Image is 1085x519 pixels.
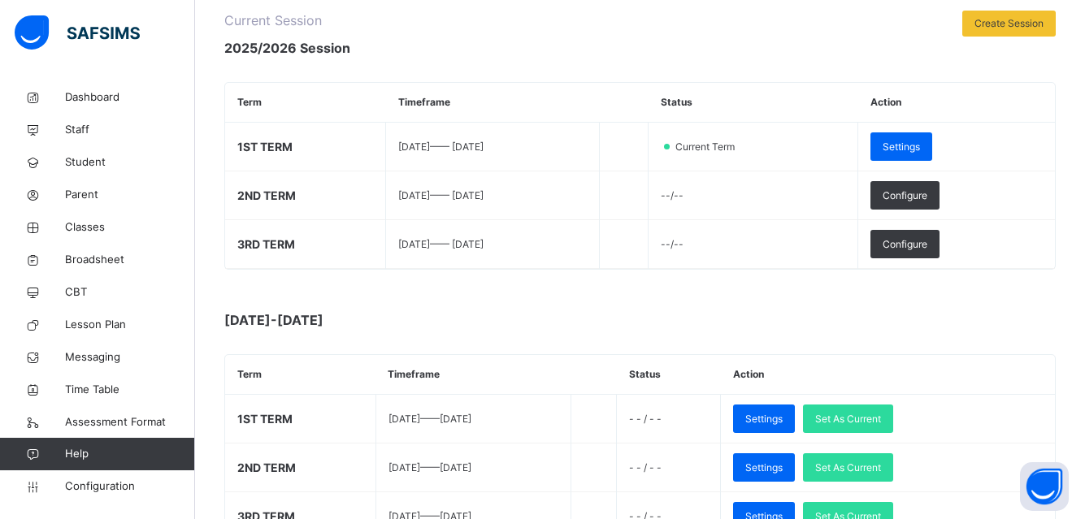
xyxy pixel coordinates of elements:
th: Timeframe [386,83,600,123]
span: 2ND TERM [237,188,296,202]
span: Assessment Format [65,414,195,430]
span: Classes [65,219,195,236]
span: Student [65,154,195,171]
span: Current Session [224,11,350,30]
span: [DATE] —— [DATE] [388,461,471,474]
img: safsims [15,15,140,50]
span: 3RD TERM [237,237,295,251]
span: Set As Current [815,412,881,426]
span: Create Session [974,16,1044,31]
th: Timeframe [375,355,571,395]
th: Term [225,355,375,395]
th: Status [649,83,858,123]
span: Dashboard [65,89,195,106]
td: --/-- [649,171,858,220]
span: Settings [745,412,783,426]
span: Current Term [674,140,744,154]
span: - - / - - [629,413,662,425]
span: 2025/2026 Session [224,38,350,58]
span: 2ND TERM [237,461,296,474]
span: Staff [65,122,195,138]
span: Help [65,446,194,462]
span: Settings [745,461,783,475]
span: [DATE] —— [DATE] [388,413,471,425]
span: Messaging [65,349,195,365]
span: CBT [65,284,195,301]
td: --/-- [649,220,858,269]
span: Settings [883,140,920,154]
span: Time Table [65,382,195,398]
span: Set As Current [815,461,881,475]
span: Parent [65,187,195,203]
th: Action [721,355,1055,395]
span: [DATE] —— [DATE] [398,238,484,250]
span: 1ST TERM [237,140,293,154]
span: Configure [883,237,927,252]
span: - - / - - [629,461,662,474]
span: Configuration [65,478,194,495]
span: Configure [883,188,927,203]
span: [DATE] —— [DATE] [398,141,484,153]
th: Term [225,83,386,123]
span: Broadsheet [65,252,195,268]
span: [DATE]-[DATE] [224,310,549,330]
span: Lesson Plan [65,317,195,333]
span: 1ST TERM [237,412,293,426]
th: Status [617,355,721,395]
th: Action [858,83,1055,123]
button: Open asap [1020,462,1069,511]
span: [DATE] —— [DATE] [398,189,484,201]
